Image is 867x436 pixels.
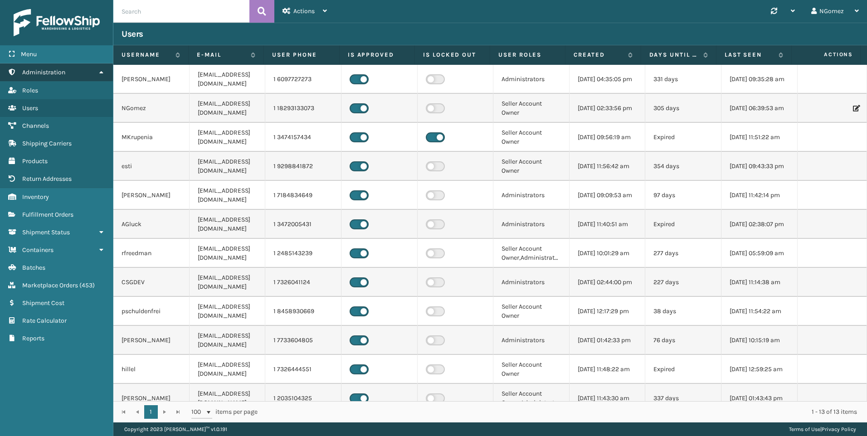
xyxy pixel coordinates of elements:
td: [EMAIL_ADDRESS][DOMAIN_NAME] [190,181,266,210]
td: Seller Account Owner [493,355,570,384]
label: User phone [272,51,331,59]
td: Expired [645,123,721,152]
a: Terms of Use [789,426,820,432]
td: AGluck [113,210,190,239]
span: Shipping Carriers [22,140,72,147]
td: Seller Account Owner,Administrators [493,384,570,413]
span: Rate Calculator [22,317,67,325]
label: Is Locked Out [423,51,482,59]
td: hillel [113,355,190,384]
td: [EMAIL_ADDRESS][DOMAIN_NAME] [190,355,266,384]
span: Reports [22,334,44,342]
img: logo [14,9,100,36]
td: [DATE] 09:35:28 am [721,65,798,94]
span: Menu [21,50,37,58]
div: | [789,422,856,436]
span: ( 453 ) [79,281,95,289]
a: Privacy Policy [822,426,856,432]
span: Marketplace Orders [22,281,78,289]
td: 277 days [645,239,721,268]
td: 331 days [645,65,721,94]
td: [DATE] 12:59:25 am [721,355,798,384]
td: [PERSON_NAME] [113,326,190,355]
td: Administrators [493,268,570,297]
td: [EMAIL_ADDRESS][DOMAIN_NAME] [190,210,266,239]
label: Created [574,51,623,59]
td: 354 days [645,152,721,181]
td: Seller Account Owner [493,94,570,123]
td: Expired [645,355,721,384]
span: Channels [22,122,49,130]
td: [PERSON_NAME] [113,181,190,210]
div: 1 - 13 of 13 items [270,407,857,417]
td: 1 7733604805 [265,326,341,355]
td: MKrupenia [113,123,190,152]
td: [EMAIL_ADDRESS][DOMAIN_NAME] [190,326,266,355]
td: 305 days [645,94,721,123]
a: 1 [144,405,158,419]
td: [EMAIL_ADDRESS][DOMAIN_NAME] [190,65,266,94]
td: 1 7326041124 [265,268,341,297]
td: esti [113,152,190,181]
td: CSGDEV [113,268,190,297]
td: 227 days [645,268,721,297]
span: Return Addresses [22,175,72,183]
span: Users [22,104,38,112]
td: Administrators [493,181,570,210]
td: 1 9298841872 [265,152,341,181]
td: [DATE] 11:42:14 pm [721,181,798,210]
span: Actions [293,7,315,15]
td: [DATE] 11:43:30 am [570,384,646,413]
span: Products [22,157,48,165]
h3: Users [122,29,143,39]
td: 1 3472005431 [265,210,341,239]
td: Administrators [493,65,570,94]
td: 337 days [645,384,721,413]
td: Seller Account Owner [493,152,570,181]
td: Administrators [493,210,570,239]
td: [DATE] 12:17:29 pm [570,297,646,326]
td: [DATE] 11:54:22 am [721,297,798,326]
td: [DATE] 11:14:38 am [721,268,798,297]
td: [DATE] 04:35:05 pm [570,65,646,94]
td: [EMAIL_ADDRESS][DOMAIN_NAME] [190,94,266,123]
span: Administration [22,68,65,76]
span: Inventory [22,193,49,201]
span: Actions [794,47,858,62]
td: 1 8458930669 [265,297,341,326]
td: [DATE] 01:42:33 pm [570,326,646,355]
td: [EMAIL_ADDRESS][DOMAIN_NAME] [190,123,266,152]
td: [EMAIL_ADDRESS][DOMAIN_NAME] [190,384,266,413]
td: 1 2485143239 [265,239,341,268]
span: Batches [22,264,45,271]
td: Seller Account Owner,Administrators [493,239,570,268]
td: 1 7326444551 [265,355,341,384]
td: [EMAIL_ADDRESS][DOMAIN_NAME] [190,152,266,181]
td: 38 days [645,297,721,326]
td: 76 days [645,326,721,355]
td: pschuldenfrei [113,297,190,326]
td: Administrators [493,326,570,355]
label: Is Approved [348,51,406,59]
td: [DATE] 10:15:19 am [721,326,798,355]
td: 1 6097727273 [265,65,341,94]
td: Seller Account Owner [493,123,570,152]
label: User Roles [498,51,557,59]
td: [EMAIL_ADDRESS][DOMAIN_NAME] [190,297,266,326]
label: E-mail [197,51,246,59]
td: [EMAIL_ADDRESS][DOMAIN_NAME] [190,268,266,297]
td: 97 days [645,181,721,210]
span: items per page [191,405,258,419]
span: 100 [191,407,205,417]
span: Roles [22,87,38,94]
td: [DATE] 11:51:22 am [721,123,798,152]
p: Copyright 2023 [PERSON_NAME]™ v 1.0.191 [124,422,227,436]
td: [DATE] 09:56:19 am [570,123,646,152]
td: [DATE] 11:48:22 am [570,355,646,384]
label: Username [122,51,171,59]
i: Edit [853,105,858,111]
label: Last Seen [725,51,774,59]
td: [DATE] 01:43:43 pm [721,384,798,413]
td: [DATE] 02:33:56 pm [570,94,646,123]
td: rfreedman [113,239,190,268]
